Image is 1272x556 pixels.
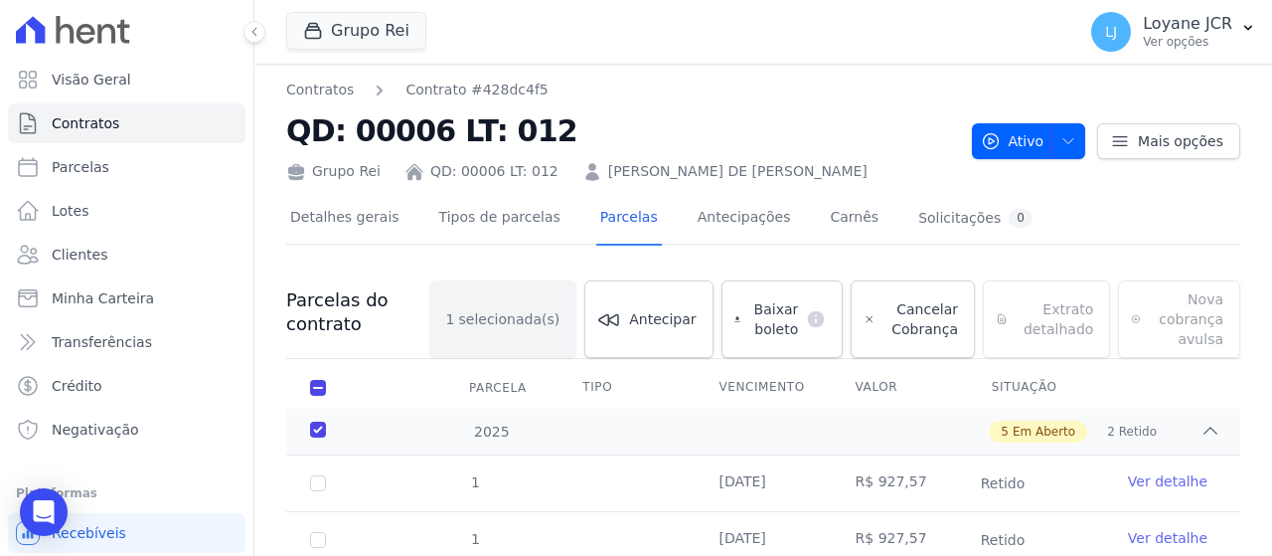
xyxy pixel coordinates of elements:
p: Ver opções [1143,34,1232,50]
span: Ativo [981,123,1044,159]
a: Antecipações [694,193,795,246]
td: [DATE] [695,456,831,511]
span: Visão Geral [52,70,131,90]
div: Solicitações [918,209,1033,228]
span: Transferências [52,332,152,352]
a: Recebíveis [8,513,245,553]
nav: Breadcrumb [286,80,549,100]
td: R$ 927,57 [832,456,968,511]
span: Retido [1119,423,1157,441]
span: Antecipar [629,309,696,329]
span: Parcelas [52,157,109,177]
span: Retido [969,528,1037,552]
a: Antecipar [584,280,713,358]
span: 1 [446,309,455,329]
th: Vencimento [695,367,831,409]
a: Solicitações0 [914,193,1036,246]
a: Clientes [8,235,245,275]
span: 1 [469,474,480,490]
span: 5 [1001,423,1009,441]
a: Ver detalhe [1128,471,1207,491]
span: 2 [1107,423,1115,441]
button: LJ Loyane JCR Ver opções [1075,4,1272,60]
a: Contratos [8,103,245,143]
a: Contratos [286,80,354,100]
div: Parcela [445,368,551,408]
input: Só é possível selecionar pagamentos em aberto [310,532,326,548]
span: Mais opções [1138,131,1223,151]
a: Cancelar Cobrança [851,280,975,358]
a: Detalhes gerais [286,193,403,246]
a: Visão Geral [8,60,245,99]
h3: Parcelas do contrato [286,288,429,336]
a: [PERSON_NAME] DE [PERSON_NAME] [608,161,868,182]
a: Crédito [8,366,245,406]
span: Contratos [52,113,119,133]
th: Tipo [558,367,695,409]
a: Contrato #428dc4f5 [405,80,548,100]
a: Negativação [8,410,245,450]
a: Transferências [8,322,245,362]
a: Minha Carteira [8,278,245,318]
span: Em Aberto [1013,423,1075,441]
span: Clientes [52,245,107,265]
div: Open Intercom Messenger [20,488,68,536]
nav: Breadcrumb [286,80,956,100]
span: Crédito [52,376,102,396]
button: Ativo [972,123,1086,159]
div: Plataformas [16,481,238,505]
a: Tipos de parcelas [435,193,564,246]
button: Grupo Rei [286,12,426,50]
span: Cancelar Cobrança [883,299,958,339]
span: Retido [969,471,1037,495]
span: LJ [1105,25,1117,39]
span: Minha Carteira [52,288,154,308]
a: Parcelas [596,193,662,246]
h2: QD: 00006 LT: 012 [286,108,956,153]
a: Carnês [826,193,882,246]
a: Mais opções [1097,123,1240,159]
input: Só é possível selecionar pagamentos em aberto [310,475,326,491]
a: Lotes [8,191,245,231]
a: Parcelas [8,147,245,187]
p: Loyane JCR [1143,14,1232,34]
a: Ver detalhe [1128,528,1207,548]
span: Recebíveis [52,523,126,543]
div: 0 [1009,209,1033,228]
th: Situação [968,367,1104,409]
span: Lotes [52,201,89,221]
a: QD: 00006 LT: 012 [430,161,558,182]
th: Valor [832,367,968,409]
div: Grupo Rei [286,161,381,182]
span: Negativação [52,420,139,440]
span: 1 [469,531,480,547]
span: selecionada(s) [459,309,560,329]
